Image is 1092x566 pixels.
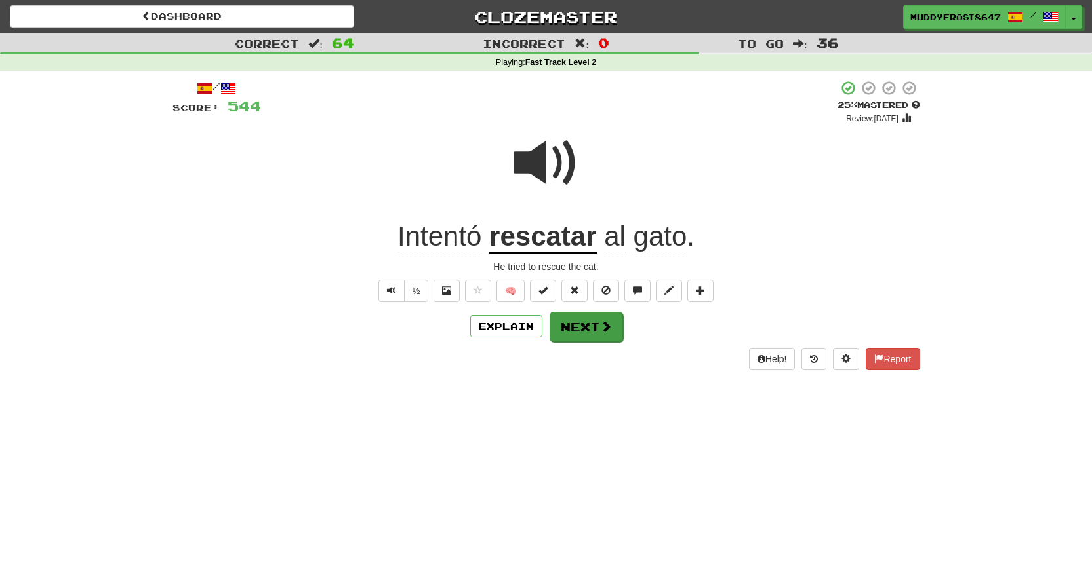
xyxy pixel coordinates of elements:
div: Text-to-speech controls [376,280,429,302]
span: Score: [172,102,220,113]
button: Help! [749,348,796,370]
span: Incorrect [483,37,565,50]
span: : [793,38,807,49]
span: 36 [817,35,839,50]
button: Ignore sentence (alt+i) [593,280,619,302]
button: Next [550,312,623,342]
span: 25 % [838,100,857,110]
button: ½ [404,280,429,302]
button: Explain [470,315,542,337]
span: 64 [332,35,354,50]
span: : [575,38,589,49]
strong: Fast Track Level 2 [525,58,597,67]
span: . [597,221,695,252]
button: Round history (alt+y) [801,348,826,370]
a: Clozemaster [374,5,718,28]
button: Add to collection (alt+a) [687,280,714,302]
button: Show image (alt+x) [434,280,460,302]
button: Reset to 0% Mastered (alt+r) [561,280,588,302]
span: gato [634,221,687,252]
button: Discuss sentence (alt+u) [624,280,651,302]
span: 0 [598,35,609,50]
button: Edit sentence (alt+d) [656,280,682,302]
button: Play sentence audio (ctl+space) [378,280,405,302]
span: al [604,221,626,252]
div: / [172,80,261,96]
span: : [308,38,323,49]
span: 544 [228,98,261,114]
span: To go [738,37,784,50]
span: / [1030,10,1036,20]
div: He tried to rescue the cat. [172,260,920,273]
span: MuddyFrost8647 [910,11,1001,23]
small: Review: [DATE] [846,114,899,123]
span: Correct [235,37,299,50]
button: 🧠 [496,280,525,302]
div: Mastered [838,100,920,111]
button: Favorite sentence (alt+f) [465,280,491,302]
button: Set this sentence to 100% Mastered (alt+m) [530,280,556,302]
u: rescatar [489,221,596,254]
span: Intentó [397,221,481,252]
a: Dashboard [10,5,354,28]
a: MuddyFrost8647 / [903,5,1066,29]
button: Report [866,348,920,370]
